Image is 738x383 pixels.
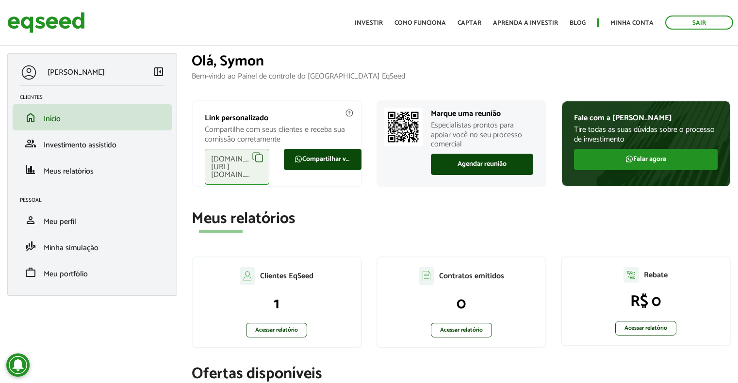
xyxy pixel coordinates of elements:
span: person [25,214,36,226]
h1: Olá, Symon [192,53,731,69]
span: home [25,112,36,123]
span: work [25,267,36,278]
p: Bem-vindo ao Painel de controle do [GEOGRAPHIC_DATA] EqSeed [192,72,731,81]
a: Captar [458,20,481,26]
span: Meu perfil [44,215,76,228]
a: Agendar reunião [431,154,533,175]
li: Início [13,104,172,130]
p: Rebate [644,271,668,280]
p: Marque uma reunião [431,109,533,118]
span: Meus relatórios [44,165,94,178]
li: Minha simulação [13,233,172,259]
a: Acessar relatório [246,323,307,337]
img: EqSeed [7,10,85,35]
a: Blog [570,20,586,26]
img: FaWhatsapp.svg [625,155,633,163]
h2: Meus relatórios [192,210,731,227]
p: Especialistas prontos para apoiar você no seu processo comercial [431,121,533,149]
a: Como funciona [394,20,446,26]
img: agent-meulink-info2.svg [345,109,354,117]
p: R$ 0 [572,292,720,311]
p: Clientes EqSeed [260,271,313,281]
img: Marcar reunião com consultor [384,108,423,146]
span: left_panel_close [153,66,164,78]
p: Compartilhe com seus clientes e receba sua comissão corretamente [205,125,348,144]
a: Sair [665,16,733,30]
a: Aprenda a investir [493,20,558,26]
p: [PERSON_NAME] [48,68,105,77]
a: Acessar relatório [431,323,492,337]
a: Acessar relatório [615,321,676,335]
img: agent-clientes.svg [240,267,255,285]
li: Meu perfil [13,207,172,233]
h2: Ofertas disponíveis [192,366,731,383]
li: Investimento assistido [13,130,172,157]
p: 1 [202,295,351,313]
a: Falar agora [574,149,718,170]
span: Minha simulação [44,241,98,255]
div: [DOMAIN_NAME][URL][DOMAIN_NAME] [205,149,269,185]
a: workMeu portfólio [20,267,164,278]
img: FaWhatsapp.svg [295,155,302,163]
a: Investir [355,20,383,26]
span: group [25,138,36,149]
a: Compartilhar via WhatsApp [284,149,361,170]
span: Meu portfólio [44,268,88,281]
li: Meu portfólio [13,259,172,286]
a: finance_modeMinha simulação [20,240,164,252]
a: personMeu perfil [20,214,164,226]
a: groupInvestimento assistido [20,138,164,149]
h2: Clientes [20,95,172,100]
li: Meus relatórios [13,157,172,183]
img: agent-relatorio.svg [623,267,639,283]
a: Colapsar menu [153,66,164,80]
p: 0 [387,295,536,313]
a: financeMeus relatórios [20,164,164,176]
p: Link personalizado [205,113,348,123]
h2: Pessoal [20,197,172,203]
img: agent-contratos.svg [419,267,434,285]
span: finance [25,164,36,176]
span: Investimento assistido [44,139,116,152]
a: homeInício [20,112,164,123]
span: finance_mode [25,240,36,252]
a: Minha conta [610,20,654,26]
p: Fale com a [PERSON_NAME] [574,113,718,123]
span: Início [44,112,61,126]
p: Contratos emitidos [439,271,504,281]
p: Tire todas as suas dúvidas sobre o processo de investimento [574,125,718,144]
